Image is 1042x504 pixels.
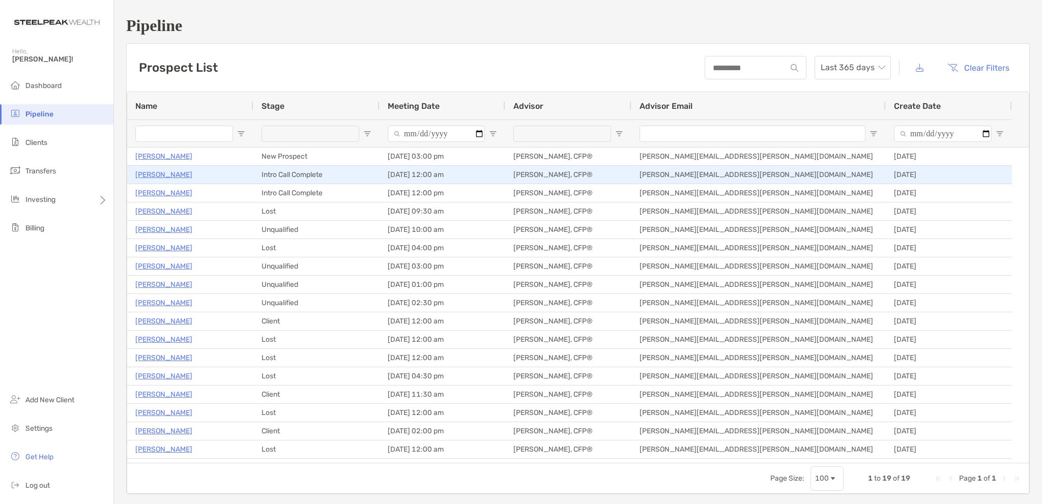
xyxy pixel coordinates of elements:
div: Client [253,422,380,440]
div: [DATE] [886,202,1012,220]
input: Meeting Date Filter Input [388,126,485,142]
button: Open Filter Menu [615,130,623,138]
img: get-help icon [9,450,21,462]
p: [PERSON_NAME] [135,242,192,254]
div: [DATE] [886,147,1012,165]
div: [PERSON_NAME], CFP® [505,184,631,202]
span: Add New Client [25,396,74,404]
div: [DATE] [886,386,1012,403]
img: Zoe Logo [12,4,101,41]
div: Client [253,312,380,330]
a: [PERSON_NAME] [135,278,192,291]
p: [PERSON_NAME] [135,388,192,401]
div: First Page [935,475,943,483]
div: [PERSON_NAME][EMAIL_ADDRESS][PERSON_NAME][DOMAIN_NAME] [631,349,886,367]
div: [PERSON_NAME], CFP® [505,257,631,275]
img: input icon [791,64,798,72]
div: [PERSON_NAME], CFP® [505,331,631,348]
div: [DATE] [886,349,1012,367]
div: [DATE] [886,294,1012,312]
span: Advisor [513,101,543,111]
p: [PERSON_NAME] [135,187,192,199]
h3: Prospect List [139,61,218,75]
div: [PERSON_NAME], CFP® [505,294,631,312]
div: Unqualified [253,257,380,275]
button: Clear Filters [940,56,1017,79]
p: [PERSON_NAME] [135,351,192,364]
div: [PERSON_NAME], CFP® [505,239,631,257]
span: Stage [262,101,284,111]
div: [DATE] 03:00 pm [380,257,505,275]
div: [PERSON_NAME], CFP® [505,386,631,403]
div: [PERSON_NAME][EMAIL_ADDRESS][PERSON_NAME][DOMAIN_NAME] [631,440,886,458]
div: [PERSON_NAME][EMAIL_ADDRESS][PERSON_NAME][DOMAIN_NAME] [631,422,886,440]
span: Advisor Email [640,101,692,111]
div: [PERSON_NAME][EMAIL_ADDRESS][PERSON_NAME][DOMAIN_NAME] [631,239,886,257]
div: [DATE] [886,166,1012,184]
a: [PERSON_NAME] [135,315,192,328]
button: Open Filter Menu [870,130,878,138]
div: [PERSON_NAME], CFP® [505,202,631,220]
div: [PERSON_NAME][EMAIL_ADDRESS][PERSON_NAME][DOMAIN_NAME] [631,166,886,184]
span: of [983,474,990,483]
div: Page Size: [770,474,804,483]
span: 19 [901,474,910,483]
a: [PERSON_NAME] [135,168,192,181]
div: [DATE] [886,422,1012,440]
div: [DATE] 12:00 am [380,440,505,458]
a: [PERSON_NAME][DEMOGRAPHIC_DATA] [135,461,270,474]
div: [DATE] 12:00 am [380,404,505,422]
div: [DATE] 12:00 am [380,166,505,184]
img: transfers icon [9,164,21,176]
div: Unqualified [253,276,380,293]
span: Meeting Date [388,101,440,111]
button: Open Filter Menu [363,130,371,138]
span: Transfers [25,167,56,175]
span: [PERSON_NAME]! [12,55,107,64]
span: Page [959,474,976,483]
div: [PERSON_NAME][EMAIL_ADDRESS][PERSON_NAME][DOMAIN_NAME] [631,147,886,165]
div: [PERSON_NAME], CFP® [505,459,631,477]
p: [PERSON_NAME] [135,150,192,163]
button: Open Filter Menu [237,130,245,138]
img: dashboard icon [9,79,21,91]
span: to [874,474,881,483]
p: [PERSON_NAME] [135,370,192,382]
img: billing icon [9,221,21,233]
div: New Prospect [253,147,380,165]
div: [DATE] [886,404,1012,422]
div: Intro Call Complete [253,184,380,202]
div: [PERSON_NAME][EMAIL_ADDRESS][PERSON_NAME][DOMAIN_NAME] [631,202,886,220]
div: Previous Page [947,475,955,483]
div: [DATE] [886,440,1012,458]
img: clients icon [9,136,21,148]
div: Page Size [811,466,844,491]
div: [PERSON_NAME], CFP® [505,367,631,385]
div: [DATE] [886,184,1012,202]
a: [PERSON_NAME] [135,223,192,236]
span: Investing [25,195,55,204]
a: [PERSON_NAME] [135,333,192,346]
span: Pipeline [25,110,53,118]
span: Dashboard [25,81,62,90]
span: Create Date [894,101,941,111]
div: Lost [253,331,380,348]
a: [PERSON_NAME] [135,425,192,437]
div: [PERSON_NAME][EMAIL_ADDRESS][PERSON_NAME][DOMAIN_NAME] [631,257,886,275]
div: Unqualified [253,294,380,312]
div: [PERSON_NAME][EMAIL_ADDRESS][PERSON_NAME][DOMAIN_NAME] [631,294,886,312]
div: Next Page [1000,475,1008,483]
div: Intro Call Complete [253,166,380,184]
div: [DATE] [886,257,1012,275]
p: [PERSON_NAME] [135,297,192,309]
a: [PERSON_NAME] [135,260,192,273]
div: [DATE] [886,367,1012,385]
input: Create Date Filter Input [894,126,992,142]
